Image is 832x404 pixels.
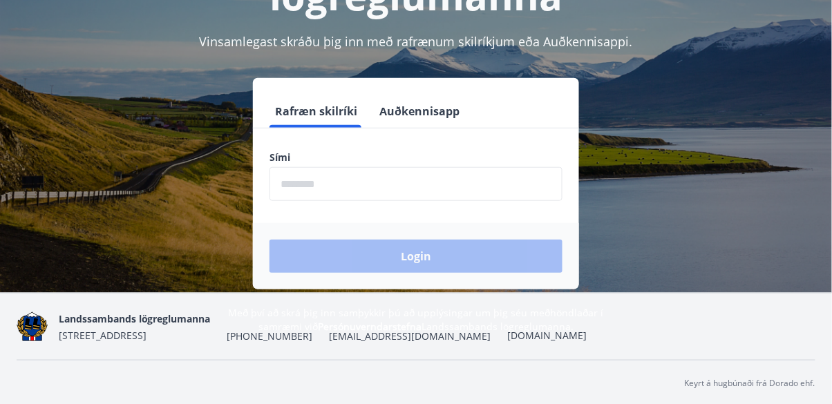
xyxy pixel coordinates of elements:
[374,95,465,128] button: Auðkennisapp
[17,312,48,342] img: 1cqKbADZNYZ4wXUG0EC2JmCwhQh0Y6EN22Kw4FTY.png
[59,329,146,342] span: [STREET_ADDRESS]
[270,151,562,164] label: Sími
[199,33,633,50] span: Vinsamlegast skráðu þig inn með rafrænum skilríkjum eða Auðkennisappi.
[685,377,815,389] p: Keyrt á hugbúnaði frá Dorado ehf.
[508,329,587,342] a: [DOMAIN_NAME]
[270,95,363,128] button: Rafræn skilríki
[227,329,313,343] span: [PHONE_NUMBER]
[59,312,211,325] span: Landssambands lögreglumanna
[229,306,604,333] span: Með því að skrá þig inn samþykkir þú að upplýsingar um þig séu meðhöndlaðar í samræmi við Landssa...
[330,329,491,343] span: [EMAIL_ADDRESS][DOMAIN_NAME]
